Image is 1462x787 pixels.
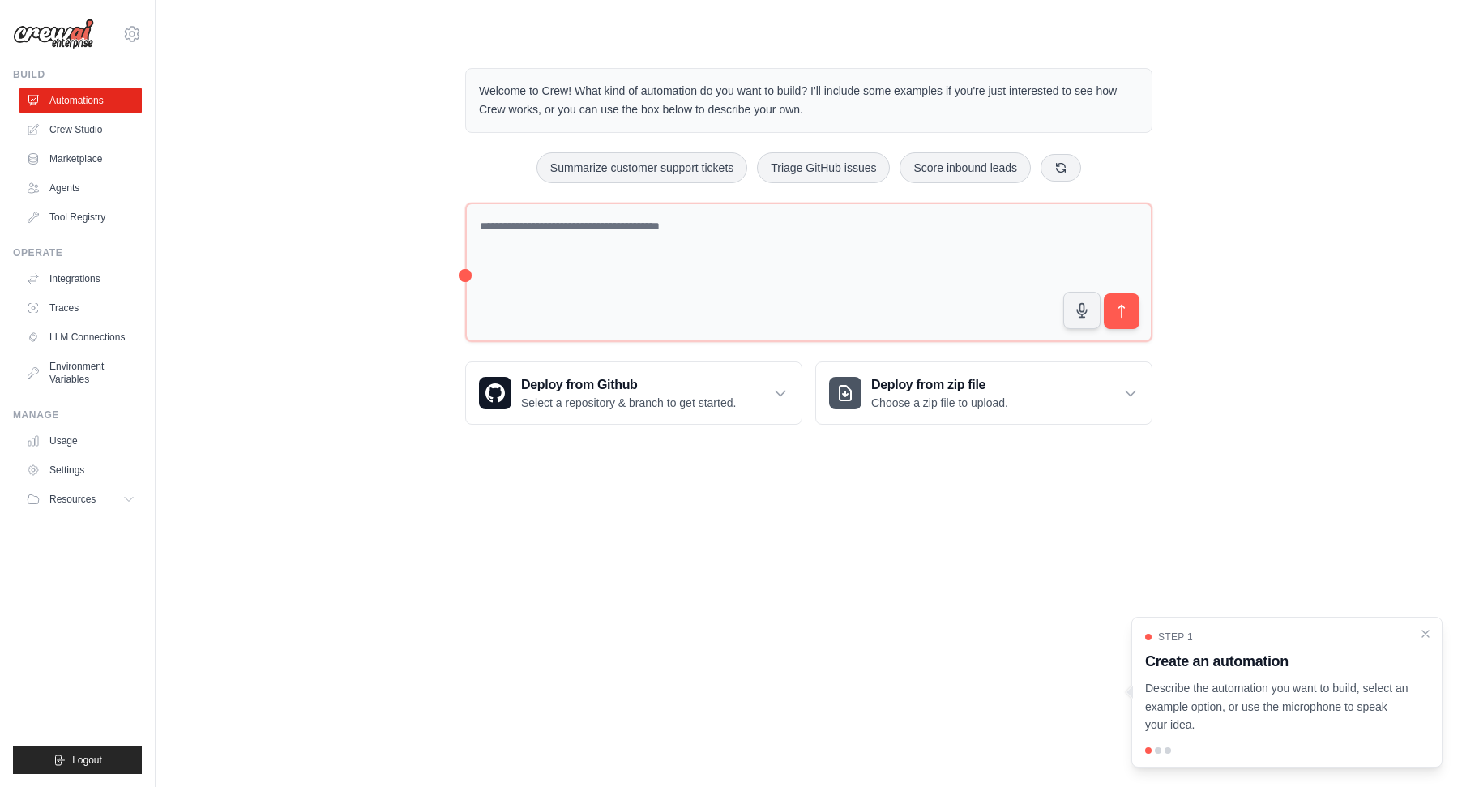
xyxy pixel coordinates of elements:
[19,486,142,512] button: Resources
[479,82,1139,119] p: Welcome to Crew! What kind of automation do you want to build? I'll include some examples if you'...
[521,375,736,395] h3: Deploy from Github
[19,324,142,350] a: LLM Connections
[13,246,142,259] div: Operate
[1419,627,1432,640] button: Close walkthrough
[871,375,1008,395] h3: Deploy from zip file
[13,746,142,774] button: Logout
[871,395,1008,411] p: Choose a zip file to upload.
[19,457,142,483] a: Settings
[19,295,142,321] a: Traces
[19,88,142,113] a: Automations
[19,353,142,392] a: Environment Variables
[521,395,736,411] p: Select a repository & branch to get started.
[757,152,890,183] button: Triage GitHub issues
[1158,631,1193,644] span: Step 1
[1145,650,1409,673] h3: Create an automation
[1145,679,1409,734] p: Describe the automation you want to build, select an example option, or use the microphone to spe...
[19,266,142,292] a: Integrations
[19,146,142,172] a: Marketplace
[13,68,142,81] div: Build
[13,19,94,49] img: Logo
[900,152,1031,183] button: Score inbound leads
[19,428,142,454] a: Usage
[72,754,102,767] span: Logout
[19,204,142,230] a: Tool Registry
[536,152,747,183] button: Summarize customer support tickets
[19,117,142,143] a: Crew Studio
[13,408,142,421] div: Manage
[19,175,142,201] a: Agents
[49,493,96,506] span: Resources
